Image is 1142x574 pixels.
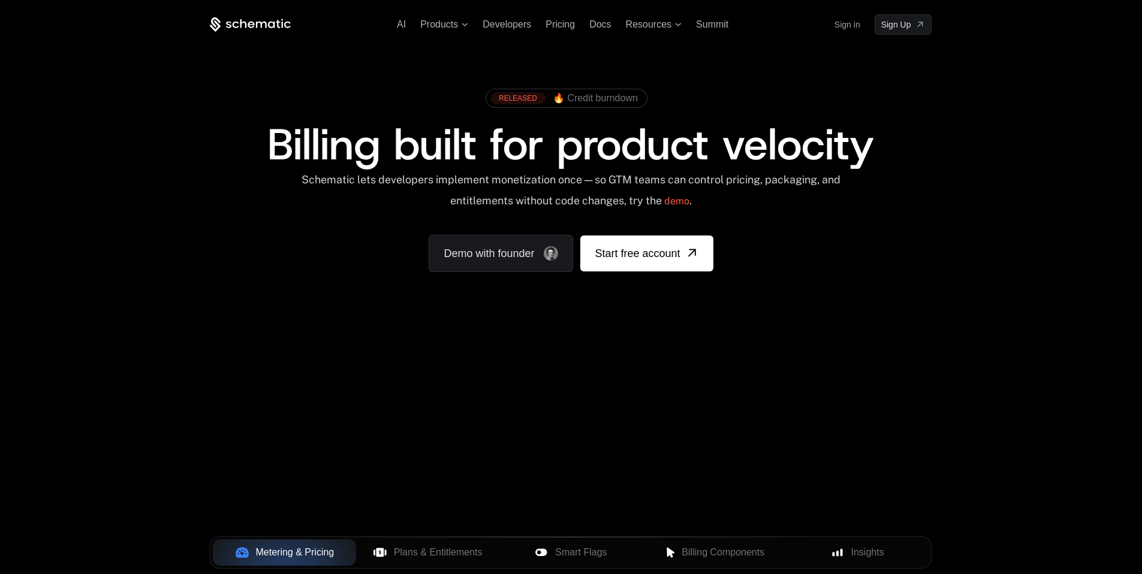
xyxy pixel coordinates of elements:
button: Metering & Pricing [213,539,356,566]
a: AI [397,19,406,29]
a: Sign in [834,15,860,34]
div: Schematic lets developers implement monetization once — so GTM teams can control pricing, packagi... [300,173,842,216]
span: Start free account [595,245,680,262]
span: Insights [851,545,884,560]
a: [object Object],[object Object] [490,92,638,104]
a: Developers [483,19,531,29]
span: Smart Flags [555,545,607,560]
button: Plans & Entitlements [356,539,499,566]
span: Resources [626,19,671,30]
img: Founder [544,246,558,261]
button: Billing Components [643,539,786,566]
span: 🔥 Credit burndown [553,93,638,104]
span: Plans & Entitlements [394,545,483,560]
a: demo [664,187,689,216]
span: Metering & Pricing [256,545,335,560]
a: Demo with founder, ,[object Object] [429,235,573,272]
a: Docs [589,19,611,29]
span: Products [420,19,458,30]
a: Pricing [546,19,575,29]
button: Smart Flags [499,539,643,566]
span: Billing Components [682,545,764,560]
div: RELEASED [490,92,546,104]
button: Insights [786,539,929,566]
span: Sign Up [881,19,911,31]
a: [object Object] [580,235,713,271]
span: Billing built for product velocity [267,116,874,173]
a: [object Object] [875,14,932,35]
a: Summit [696,19,728,29]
